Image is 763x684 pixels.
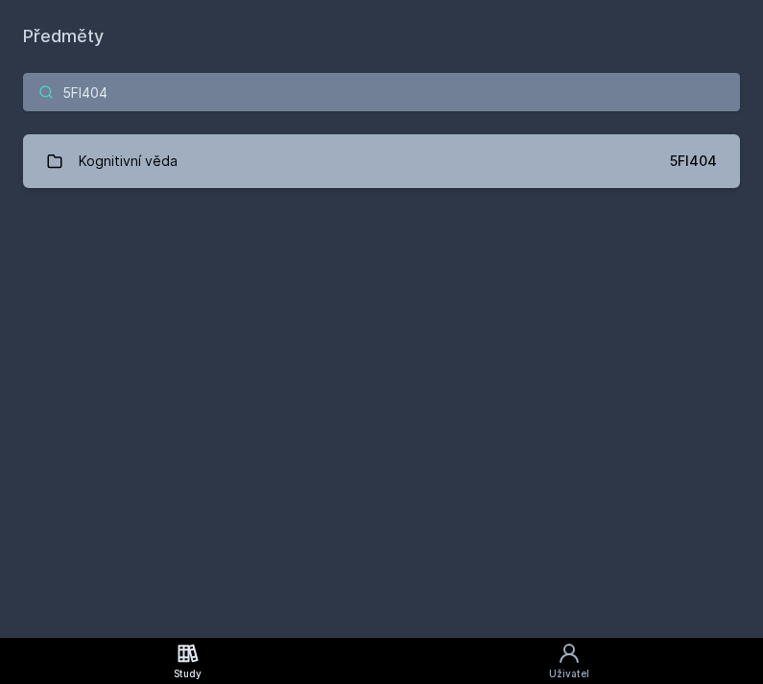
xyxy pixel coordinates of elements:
a: Kognitivní věda 5FI404 [23,134,740,188]
div: 5FI404 [670,152,717,171]
div: Kognitivní věda [79,142,178,180]
a: Uživatel [375,638,763,684]
div: Uživatel [549,667,589,681]
input: Název nebo ident předmětu… [23,73,740,111]
h1: Předměty [23,23,740,50]
div: Study [174,667,202,681]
